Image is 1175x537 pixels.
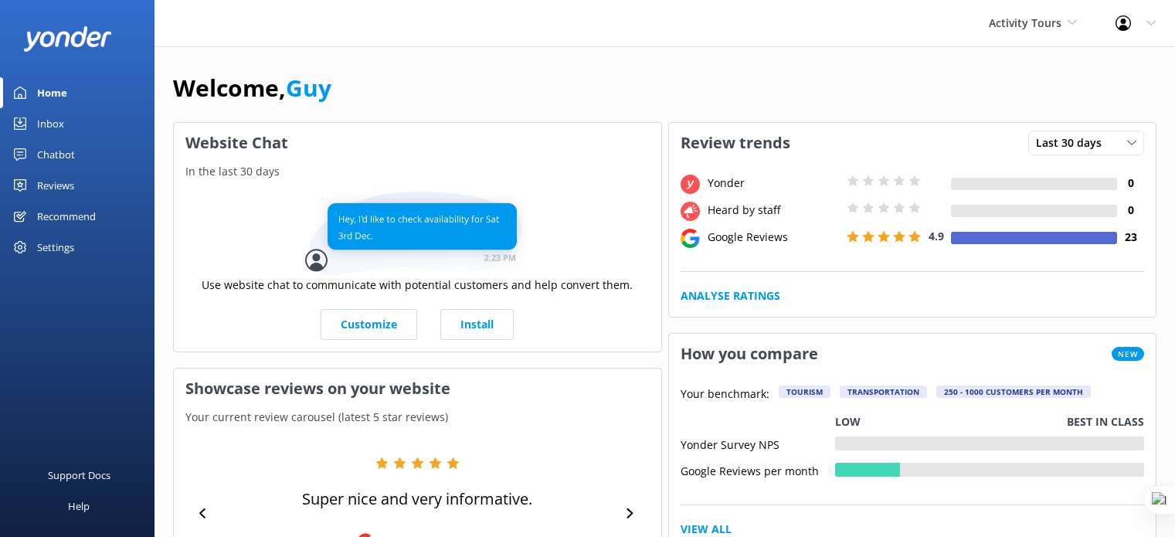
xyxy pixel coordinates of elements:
div: Settings [37,232,74,263]
div: 250 - 1000 customers per month [936,386,1091,398]
div: Inbox [37,108,64,139]
div: Yonder [704,175,843,192]
h4: 0 [1117,175,1144,192]
h4: 0 [1117,202,1144,219]
div: Chatbot [37,139,75,170]
a: Install [440,309,514,340]
h3: How you compare [669,334,830,374]
img: conversation... [305,192,529,276]
div: Transportation [840,386,927,398]
p: Use website chat to communicate with potential customers and help convert them. [202,277,633,294]
div: Support Docs [48,460,110,491]
p: Best in class [1067,413,1144,430]
h3: Showcase reviews on your website [174,369,661,409]
div: Google Reviews [704,229,843,246]
p: Low [835,413,861,430]
h3: Website Chat [174,123,661,163]
div: Heard by staff [704,202,843,219]
p: Your current review carousel (latest 5 star reviews) [174,409,661,426]
span: New [1112,347,1144,361]
h4: 23 [1117,229,1144,246]
p: Super nice and very informative. [302,488,532,510]
span: Activity Tours [989,15,1061,30]
a: Analyse Ratings [681,287,780,304]
div: Google Reviews per month [681,463,835,477]
div: Yonder Survey NPS [681,437,835,450]
div: Tourism [779,386,830,398]
h3: Review trends [669,123,802,163]
div: Recommend [37,201,96,232]
a: Customize [321,309,417,340]
div: Help [68,491,90,522]
a: Guy [286,72,331,104]
p: Your benchmark: [681,386,769,404]
span: Last 30 days [1036,134,1111,151]
div: Reviews [37,170,74,201]
h1: Welcome, [173,70,331,107]
p: In the last 30 days [174,163,661,180]
div: Home [37,77,67,108]
span: 4.9 [929,229,944,243]
img: yonder-white-logo.png [23,26,112,52]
